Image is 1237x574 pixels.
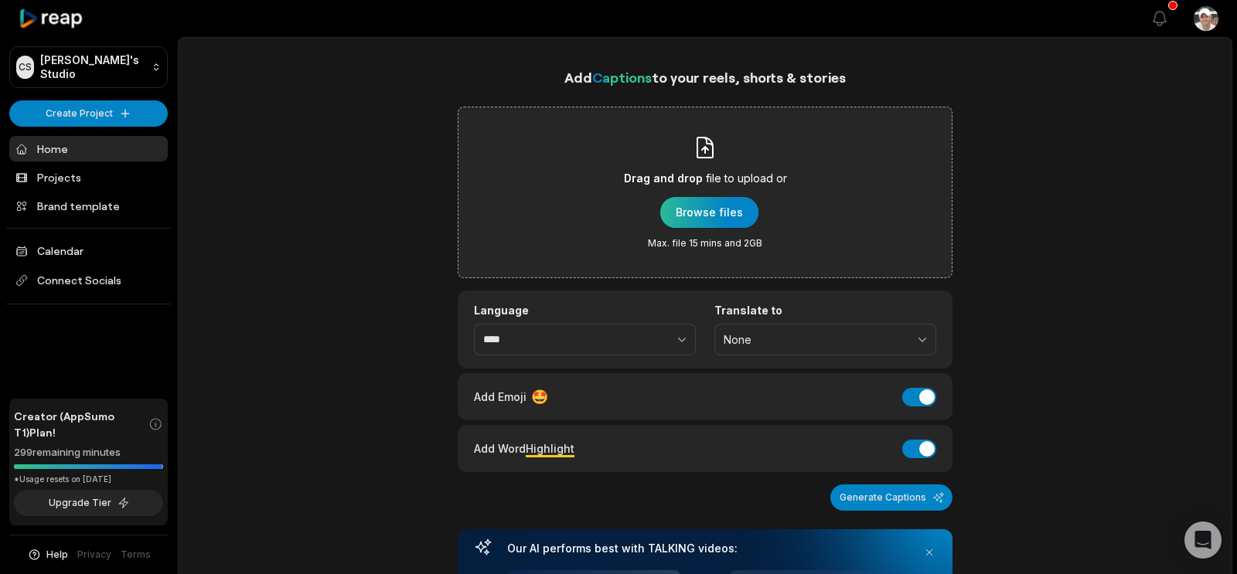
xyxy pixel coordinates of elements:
[648,237,762,250] span: Max. file 15 mins and 2GB
[121,548,151,562] a: Terms
[40,53,145,81] p: [PERSON_NAME]'s Studio
[46,548,68,562] span: Help
[9,193,168,219] a: Brand template
[14,408,148,440] span: Creator (AppSumo T1) Plan!
[830,484,952,511] button: Generate Captions
[526,442,574,455] span: Highlight
[458,66,952,88] h1: Add to your reels, shorts & stories
[9,100,168,127] button: Create Project
[706,169,787,188] span: file to upload or
[27,548,68,562] button: Help
[531,386,548,407] span: 🤩
[592,69,652,86] span: Captions
[714,304,936,318] label: Translate to
[1184,521,1222,559] div: Open Intercom Messenger
[714,324,936,356] button: None
[624,169,703,188] span: Drag and drop
[14,445,163,460] div: 299 remaining minutes
[507,542,903,555] h3: Our AI performs best with TALKING videos:
[474,389,526,405] span: Add Emoji
[9,165,168,190] a: Projects
[9,238,168,263] a: Calendar
[724,333,905,347] span: None
[9,136,168,161] a: Home
[660,197,758,228] button: Drag and dropfile to upload orMax. file 15 mins and 2GB
[14,490,163,516] button: Upgrade Tier
[474,438,574,459] div: Add Word
[77,548,111,562] a: Privacy
[14,474,163,485] div: *Usage resets on [DATE]
[474,304,696,318] label: Language
[16,56,34,79] div: CS
[9,267,168,294] span: Connect Socials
